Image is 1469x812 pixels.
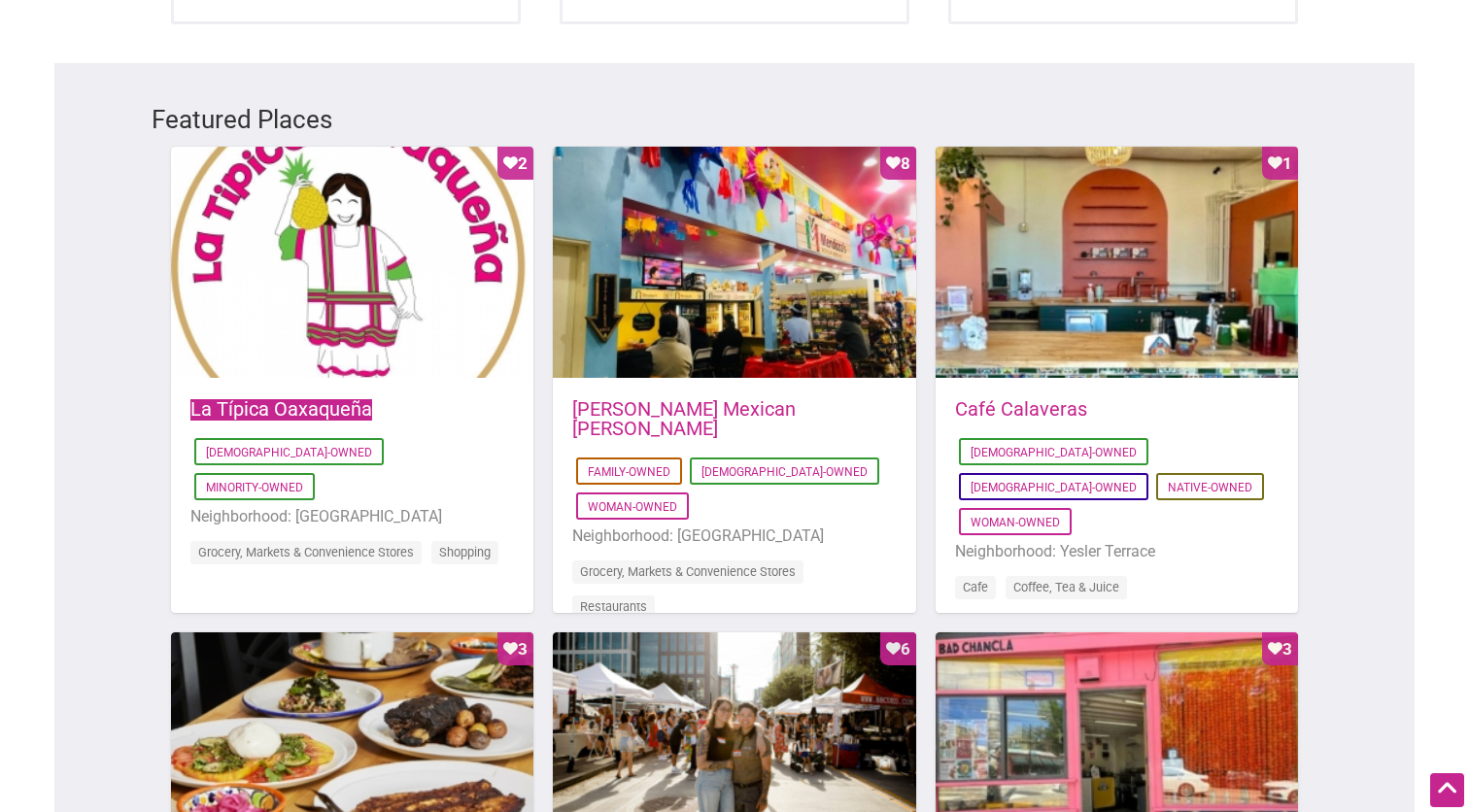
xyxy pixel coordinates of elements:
li: Neighborhood: [GEOGRAPHIC_DATA] [572,524,896,549]
a: [DEMOGRAPHIC_DATA]-Owned [971,446,1137,459]
a: [DEMOGRAPHIC_DATA]-Owned [206,446,372,459]
a: Café Calaveras [955,397,1087,421]
a: Grocery, Markets & Convenience Stores [198,545,414,559]
a: Shopping [439,545,491,559]
a: Family-Owned [588,465,670,479]
a: Grocery, Markets & Convenience Stores [580,564,796,579]
li: Neighborhood: [GEOGRAPHIC_DATA] [190,504,514,529]
a: Woman-Owned [588,500,677,514]
a: Cafe [963,580,988,594]
a: [PERSON_NAME] Mexican [PERSON_NAME] [572,397,796,440]
a: La Típica Oaxaqueña [190,397,372,421]
div: Scroll Back to Top [1430,773,1464,807]
a: Minority-Owned [206,481,303,494]
a: Restaurants [580,599,647,614]
a: Coffee, Tea & Juice [1013,580,1119,594]
h3: Featured Places [152,102,1317,137]
a: [DEMOGRAPHIC_DATA]-Owned [701,465,868,479]
a: Woman-Owned [971,516,1060,529]
li: Neighborhood: Yesler Terrace [955,539,1279,564]
a: [DEMOGRAPHIC_DATA]-Owned [971,481,1137,494]
a: Native-Owned [1168,481,1252,494]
